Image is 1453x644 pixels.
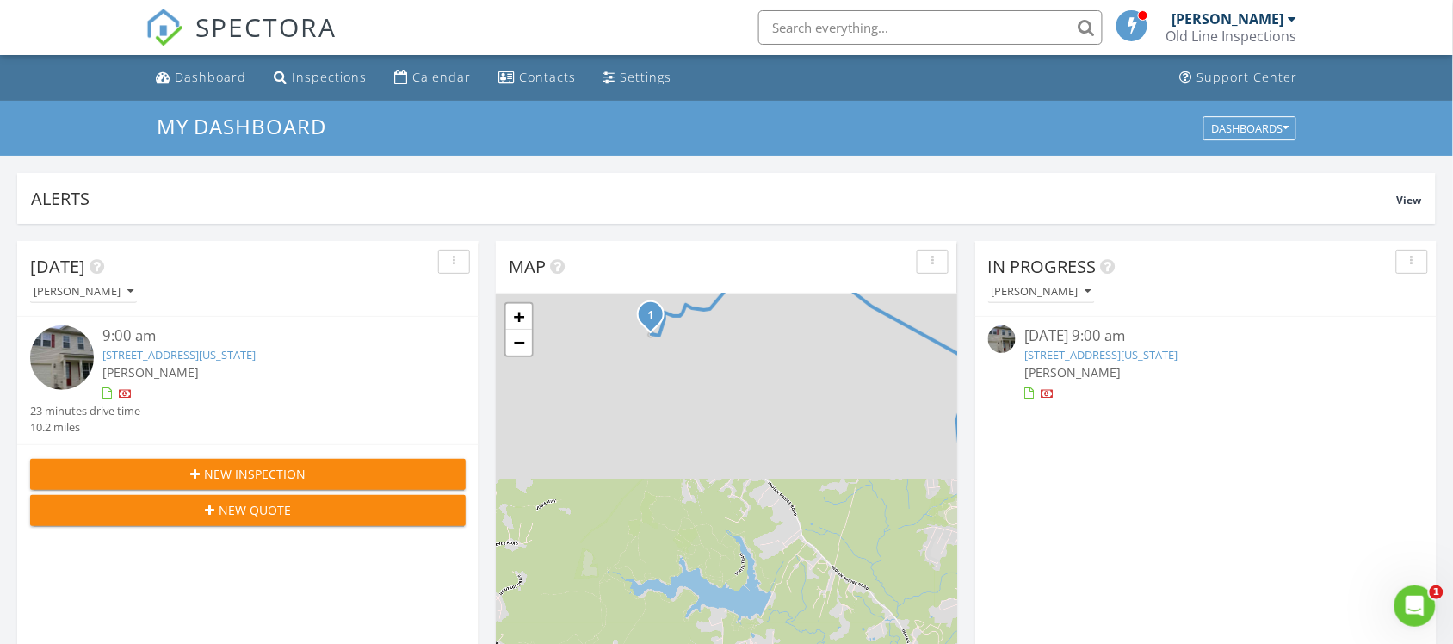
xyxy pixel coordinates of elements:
a: Inspections [267,62,374,94]
div: Settings [621,69,672,85]
a: Zoom out [506,330,532,356]
div: Calendar [412,69,471,85]
iframe: Intercom live chat [1394,585,1436,627]
img: 9362830%2Fcover_photos%2FfJzm2AoaGWmn4E4SWwd2%2Fsmall.jpg [988,325,1016,353]
a: Calendar [387,62,478,94]
div: 10.2 miles [30,419,140,436]
button: New Inspection [30,459,466,490]
span: [PERSON_NAME] [1024,364,1121,381]
div: Support Center [1196,69,1297,85]
a: Settings [597,62,679,94]
div: Inspections [292,69,367,85]
div: [PERSON_NAME] [34,286,133,298]
i: 1 [647,310,654,322]
div: Dashboard [175,69,246,85]
img: 9362830%2Fcover_photos%2FfJzm2AoaGWmn4E4SWwd2%2Fsmall.jpg [30,325,94,389]
a: [STREET_ADDRESS][US_STATE] [1024,347,1178,362]
a: Dashboard [149,62,253,94]
div: Old Line Inspections [1165,28,1296,45]
div: Dashboards [1211,122,1289,134]
a: Support Center [1172,62,1304,94]
div: 44155 Beaver Creek Dr, California, MD 20619 [651,314,661,325]
span: New Inspection [204,465,306,483]
button: [PERSON_NAME] [30,281,137,304]
button: Dashboards [1203,116,1296,140]
a: [STREET_ADDRESS][US_STATE] [102,347,256,362]
span: My Dashboard [157,112,327,140]
div: Contacts [519,69,576,85]
span: [PERSON_NAME] [102,364,199,381]
div: [PERSON_NAME] [1172,10,1283,28]
a: [DATE] 9:00 am [STREET_ADDRESS][US_STATE] [PERSON_NAME] [988,325,1424,402]
button: [PERSON_NAME] [988,281,1095,304]
button: New Quote [30,495,466,526]
span: In Progress [988,255,1097,278]
span: 1 [1430,585,1444,599]
div: 9:00 am [102,325,430,347]
div: 23 minutes drive time [30,403,140,419]
div: Alerts [31,187,1397,210]
span: SPECTORA [195,9,337,45]
div: [DATE] 9:00 am [1024,325,1388,347]
div: [PERSON_NAME] [992,286,1091,298]
input: Search everything... [758,10,1103,45]
a: 9:00 am [STREET_ADDRESS][US_STATE] [PERSON_NAME] 23 minutes drive time 10.2 miles [30,325,466,436]
span: View [1397,193,1422,207]
a: Zoom in [506,304,532,330]
span: [DATE] [30,255,85,278]
span: New Quote [219,501,291,519]
a: Contacts [492,62,583,94]
a: SPECTORA [145,23,337,59]
img: The Best Home Inspection Software - Spectora [145,9,183,46]
span: Map [509,255,546,278]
